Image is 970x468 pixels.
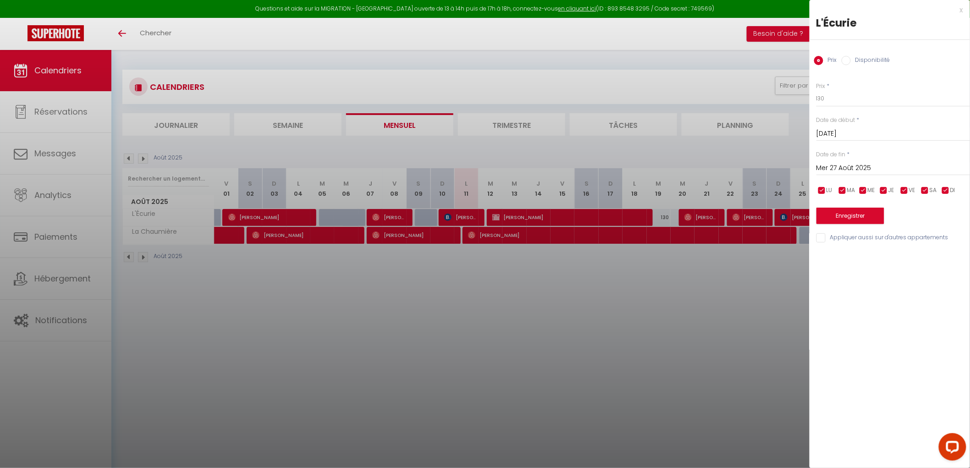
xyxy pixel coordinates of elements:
[823,56,837,66] label: Prix
[816,16,963,30] div: L'Écurie
[847,186,855,195] span: MA
[816,208,884,224] button: Enregistrer
[909,186,915,195] span: VE
[931,429,970,468] iframe: LiveChat chat widget
[930,186,937,195] span: SA
[950,186,955,195] span: DI
[816,150,846,159] label: Date de fin
[888,186,894,195] span: JE
[868,186,875,195] span: ME
[816,82,826,91] label: Prix
[810,5,963,16] div: x
[816,116,855,125] label: Date de début
[851,56,890,66] label: Disponibilité
[827,186,832,195] span: LU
